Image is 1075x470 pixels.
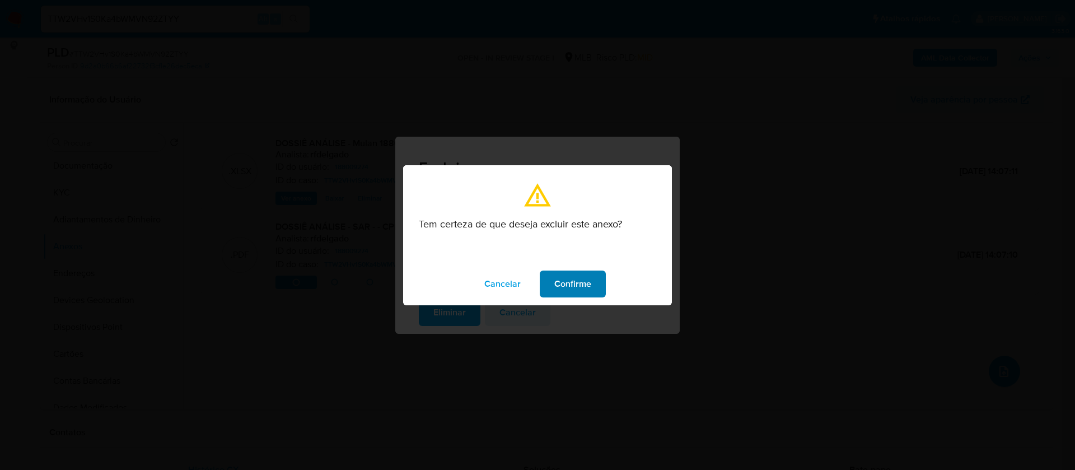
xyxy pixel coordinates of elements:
span: Cancelar [484,272,521,296]
span: Confirme [554,272,591,296]
button: modal_confirmation.confirm [540,271,606,297]
p: Tem certeza de que deseja excluir este anexo? [419,218,656,230]
div: modal_confirmation.title [403,165,672,305]
button: modal_confirmation.cancel [470,271,535,297]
